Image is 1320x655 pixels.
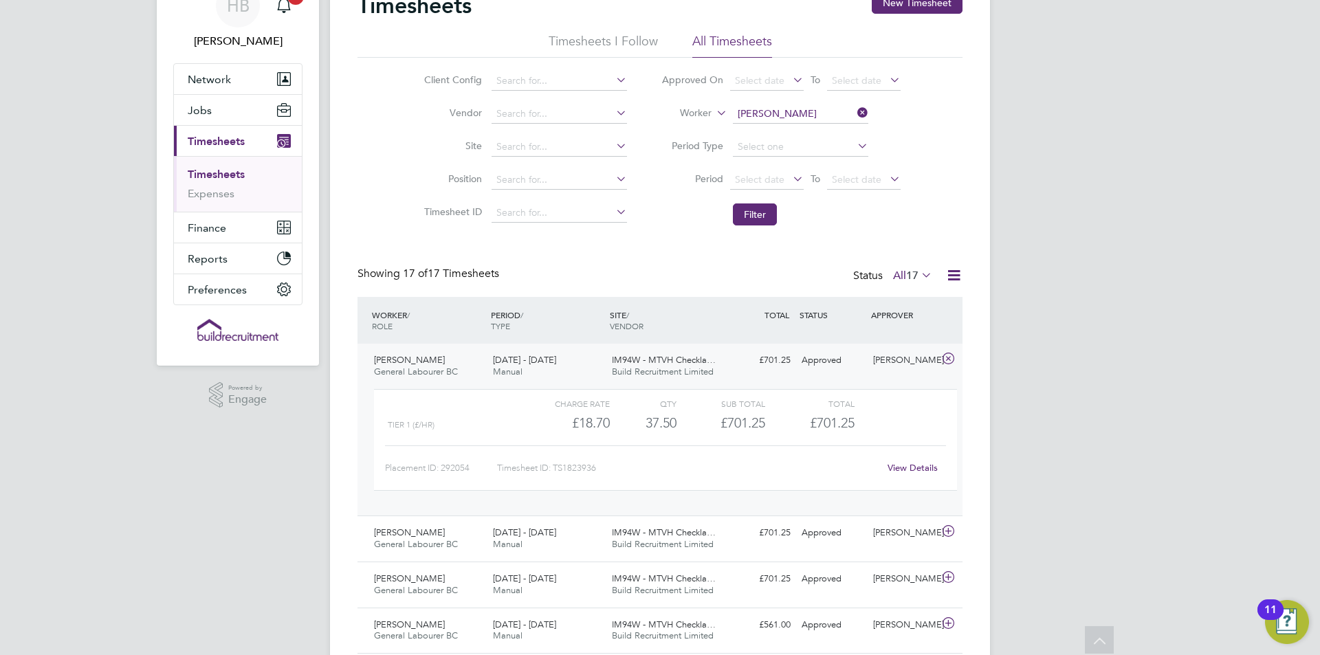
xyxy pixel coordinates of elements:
div: STATUS [796,302,868,327]
span: VENDOR [610,320,643,331]
span: Timesheets [188,135,245,148]
span: Select date [735,173,784,186]
div: Total [765,395,854,412]
div: Placement ID: 292054 [385,457,497,479]
span: [DATE] - [DATE] [493,354,556,366]
input: Search for... [733,104,868,124]
span: Hayley Barrance [173,33,302,49]
span: / [407,309,410,320]
div: PERIOD [487,302,606,338]
span: ROLE [372,320,393,331]
span: Build Recruitment Limited [612,584,714,596]
a: Timesheets [188,168,245,181]
span: Build Recruitment Limited [612,366,714,377]
span: General Labourer BC [374,630,458,641]
div: £701.25 [725,349,796,372]
img: buildrec-logo-retina.png [197,319,278,341]
input: Search for... [492,104,627,124]
a: Go to home page [173,319,302,341]
span: TYPE [491,320,510,331]
button: Filter [733,203,777,225]
span: Engage [228,394,267,406]
button: Jobs [174,95,302,125]
span: Network [188,73,231,86]
div: [PERSON_NAME] [868,522,939,544]
label: Client Config [420,74,482,86]
label: Vendor [420,107,482,119]
span: [PERSON_NAME] [374,619,445,630]
div: SITE [606,302,725,338]
label: Position [420,173,482,185]
span: / [626,309,629,320]
div: WORKER [368,302,487,338]
a: Powered byEngage [209,382,267,408]
button: Network [174,64,302,94]
div: QTY [610,395,676,412]
label: Period Type [661,140,723,152]
div: APPROVER [868,302,939,327]
div: [PERSON_NAME] [868,349,939,372]
span: Preferences [188,283,247,296]
li: Timesheets I Follow [549,33,658,58]
span: General Labourer BC [374,366,458,377]
div: Approved [796,349,868,372]
span: 17 [906,269,918,282]
div: Approved [796,568,868,590]
span: [DATE] - [DATE] [493,526,556,538]
div: Status [853,267,935,286]
span: IM94W - MTVH Checkla… [612,526,716,538]
span: IM94W - MTVH Checkla… [612,354,716,366]
input: Search for... [492,170,627,190]
span: Build Recruitment Limited [612,630,714,641]
span: Manual [493,538,522,550]
div: Approved [796,614,868,636]
a: View Details [888,462,938,474]
span: [PERSON_NAME] [374,573,445,584]
span: £701.25 [810,414,855,431]
button: Finance [174,212,302,243]
label: Site [420,140,482,152]
button: Preferences [174,274,302,304]
span: Build Recruitment Limited [612,538,714,550]
label: Worker [650,107,712,120]
span: General Labourer BC [374,538,458,550]
span: Select date [832,173,881,186]
div: Sub Total [676,395,765,412]
div: 11 [1264,610,1277,628]
span: 17 of [403,267,428,280]
label: Timesheet ID [420,206,482,218]
span: [DATE] - [DATE] [493,573,556,584]
span: Manual [493,366,522,377]
span: Tier 1 (£/HR) [388,420,434,430]
a: Expenses [188,187,234,200]
input: Search for... [492,203,627,223]
div: Timesheet ID: TS1823936 [497,457,879,479]
span: Jobs [188,104,212,117]
span: [PERSON_NAME] [374,354,445,366]
span: General Labourer BC [374,584,458,596]
span: Reports [188,252,228,265]
li: All Timesheets [692,33,772,58]
label: Period [661,173,723,185]
button: Reports [174,243,302,274]
div: £701.25 [676,412,765,434]
div: 37.50 [610,412,676,434]
input: Search for... [492,71,627,91]
span: Manual [493,584,522,596]
label: Approved On [661,74,723,86]
span: [PERSON_NAME] [374,526,445,538]
button: Timesheets [174,126,302,156]
div: Charge rate [521,395,610,412]
div: Timesheets [174,156,302,212]
span: Select date [735,74,784,87]
input: Select one [733,137,868,157]
span: Select date [832,74,881,87]
div: £701.25 [725,522,796,544]
span: Powered by [228,382,267,394]
span: Manual [493,630,522,641]
input: Search for... [492,137,627,157]
span: IM94W - MTVH Checkla… [612,619,716,630]
span: 17 Timesheets [403,267,499,280]
span: TOTAL [764,309,789,320]
div: [PERSON_NAME] [868,568,939,590]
